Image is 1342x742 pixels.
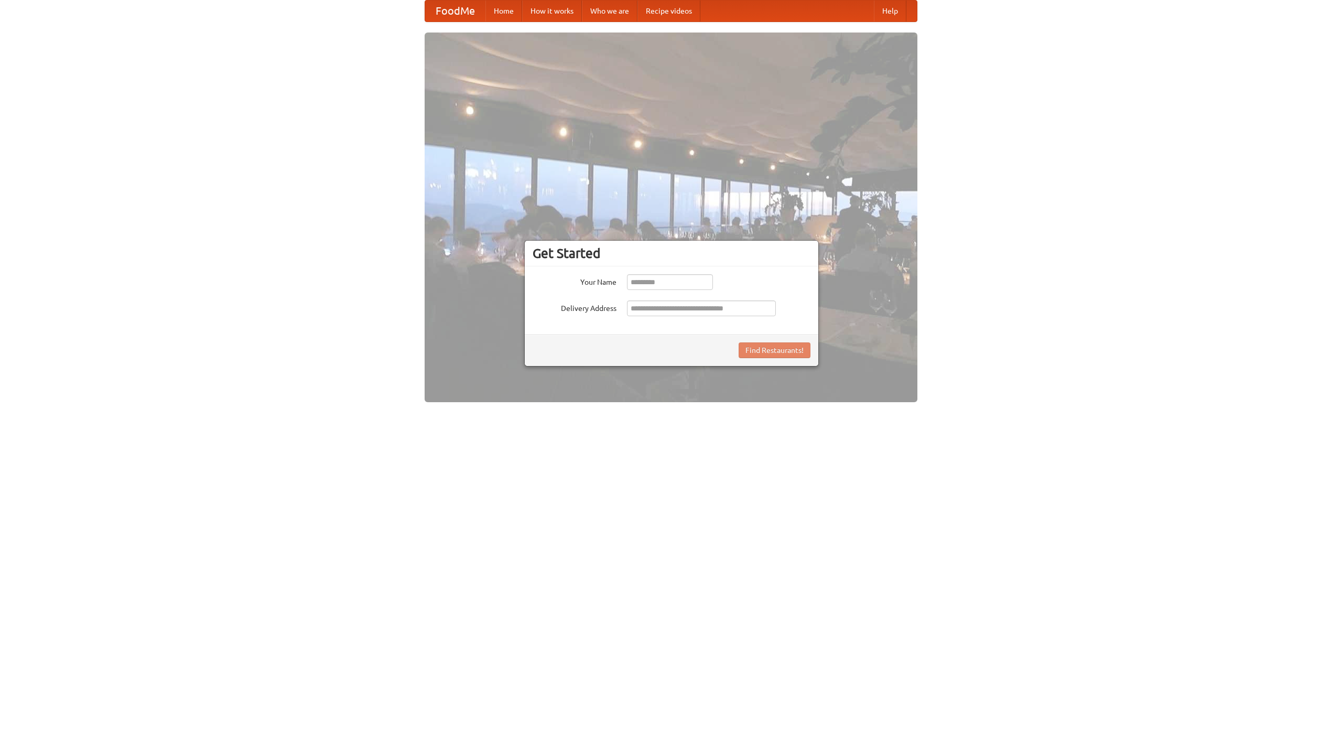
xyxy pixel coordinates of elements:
a: FoodMe [425,1,485,21]
h3: Get Started [533,245,810,261]
a: Help [874,1,906,21]
label: Your Name [533,274,616,287]
a: Recipe videos [637,1,700,21]
label: Delivery Address [533,300,616,314]
a: Who we are [582,1,637,21]
button: Find Restaurants! [739,342,810,358]
a: Home [485,1,522,21]
a: How it works [522,1,582,21]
